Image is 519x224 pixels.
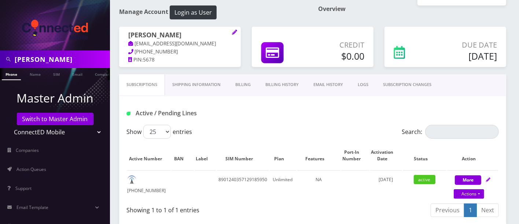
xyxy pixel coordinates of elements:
a: Billing History [258,74,306,95]
a: 1 [464,204,477,217]
th: Active Number: activate to sort column ascending [127,142,171,169]
span: Support [15,185,32,191]
a: SUBSCRIPTION CHANGES [376,74,439,95]
th: Port-In Number: activate to sort column ascending [341,142,369,169]
span: [DATE] [379,176,393,183]
th: Label: activate to sort column ascending [195,142,216,169]
th: Features: activate to sort column ascending [297,142,341,169]
a: Billing [228,74,258,95]
th: Plan: activate to sort column ascending [270,142,296,169]
td: 8901240357129185950 [217,170,269,200]
a: EMAIL HISTORY [306,74,350,95]
a: Login as User [168,8,217,16]
a: Actions [454,189,484,199]
span: 5678 [143,56,155,63]
a: [EMAIL_ADDRESS][DOMAIN_NAME] [128,40,216,48]
a: Company [91,68,116,79]
input: Search in Company [15,52,108,66]
span: [PHONE_NUMBER] [135,48,178,55]
p: Due Date [432,40,497,51]
a: SIM [49,68,63,79]
div: Showing 1 to 1 of 1 entries [126,203,307,214]
a: Email [69,68,86,79]
a: PIN: [128,56,143,64]
th: SIM Number: activate to sort column ascending [217,142,269,169]
a: Switch to Master Admin [17,113,93,125]
h5: [DATE] [432,51,497,61]
a: Shipping Information [165,74,228,95]
a: Phone [2,68,21,80]
th: Activation Date: activate to sort column ascending [370,142,402,169]
th: Status: activate to sort column ascending [403,142,446,169]
span: Action Queues [16,166,46,172]
h1: Manage Account [119,5,307,19]
h1: Overview [318,5,506,12]
td: Unlimited [270,170,296,200]
a: Previous [431,204,464,217]
a: Subscriptions [119,74,165,95]
th: BAN: activate to sort column ascending [172,142,194,169]
td: [PHONE_NUMBER] [127,170,171,200]
p: Credit [309,40,364,51]
img: Active / Pending Lines [126,112,130,116]
img: ConnectED Mobile [22,20,88,40]
input: Search: [425,125,499,139]
span: active [414,175,435,184]
label: Show entries [126,125,192,139]
span: Email Template [16,204,48,210]
th: Action: activate to sort column ascending [447,142,498,169]
a: Next [476,204,499,217]
h1: [PERSON_NAME] [128,31,232,40]
td: NA [297,170,341,200]
button: More [455,175,481,185]
img: default.png [127,175,136,184]
h5: $0.00 [309,51,364,61]
label: Search: [402,125,499,139]
a: Name [26,68,44,79]
span: Companies [16,147,39,153]
a: LOGS [350,74,376,95]
select: Showentries [143,125,171,139]
button: Login as User [170,5,217,19]
h1: Active / Pending Lines [126,110,243,117]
